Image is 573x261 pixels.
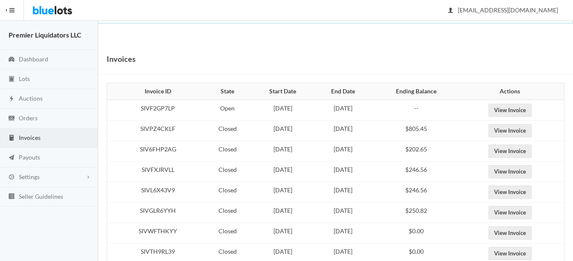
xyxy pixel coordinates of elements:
td: [DATE] [251,203,314,223]
td: Closed [204,223,251,244]
td: SIVPZ4CKLF [107,121,204,141]
td: [DATE] [314,162,372,182]
td: $0.00 [372,223,461,244]
a: View Invoice [489,247,532,260]
td: [DATE] [251,100,314,121]
td: [DATE] [314,141,372,162]
td: [DATE] [314,121,372,141]
td: [DATE] [251,182,314,203]
ion-icon: calculator [7,134,16,142]
td: [DATE] [251,121,314,141]
td: SIVWFTHKYY [107,223,204,244]
td: Open [204,100,251,121]
ion-icon: cash [7,115,16,123]
ion-icon: paper plane [7,154,16,162]
td: Closed [204,182,251,203]
td: $246.56 [372,182,461,203]
td: -- [372,100,461,121]
span: Orders [19,114,38,122]
td: $246.56 [372,162,461,182]
td: [DATE] [251,162,314,182]
a: View Invoice [489,104,532,117]
td: SIVFXJRVLL [107,162,204,182]
h1: Invoices [107,52,136,65]
th: Start Date [251,83,314,100]
span: Seller Guidelines [19,193,63,200]
a: View Invoice [489,206,532,219]
span: Auctions [19,95,43,102]
td: Closed [204,162,251,182]
th: Invoice ID [107,83,204,100]
ion-icon: speedometer [7,56,16,64]
ion-icon: list box [7,193,16,201]
td: [DATE] [314,182,372,203]
td: [DATE] [314,100,372,121]
td: SIVF2GP7LP [107,100,204,121]
td: SIVGLR6YYH [107,203,204,223]
td: $250.82 [372,203,461,223]
th: Actions [461,83,564,100]
ion-icon: flash [7,95,16,103]
td: SIV6FHP2AG [107,141,204,162]
td: Closed [204,203,251,223]
td: [DATE] [251,223,314,244]
span: Dashboard [19,55,48,63]
td: [DATE] [314,223,372,244]
td: [DATE] [251,141,314,162]
a: View Invoice [489,226,532,240]
th: End Date [314,83,372,100]
a: View Invoice [489,145,532,158]
th: State [204,83,251,100]
td: $805.45 [372,121,461,141]
td: $202.65 [372,141,461,162]
a: View Invoice [489,186,532,199]
span: Lots [19,75,30,82]
span: Payouts [19,154,40,161]
ion-icon: clipboard [7,75,16,84]
a: View Invoice [489,124,532,137]
td: Closed [204,141,251,162]
span: Settings [19,173,40,180]
ion-icon: person [446,7,455,15]
td: [DATE] [314,203,372,223]
td: SIVL6X43V9 [107,182,204,203]
ion-icon: cog [7,174,16,182]
strong: Premier Liquidators LLC [9,31,81,39]
td: Closed [204,121,251,141]
th: Ending Balance [372,83,461,100]
span: Invoices [19,134,41,141]
span: [EMAIL_ADDRESS][DOMAIN_NAME] [448,6,558,14]
a: View Invoice [489,165,532,178]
